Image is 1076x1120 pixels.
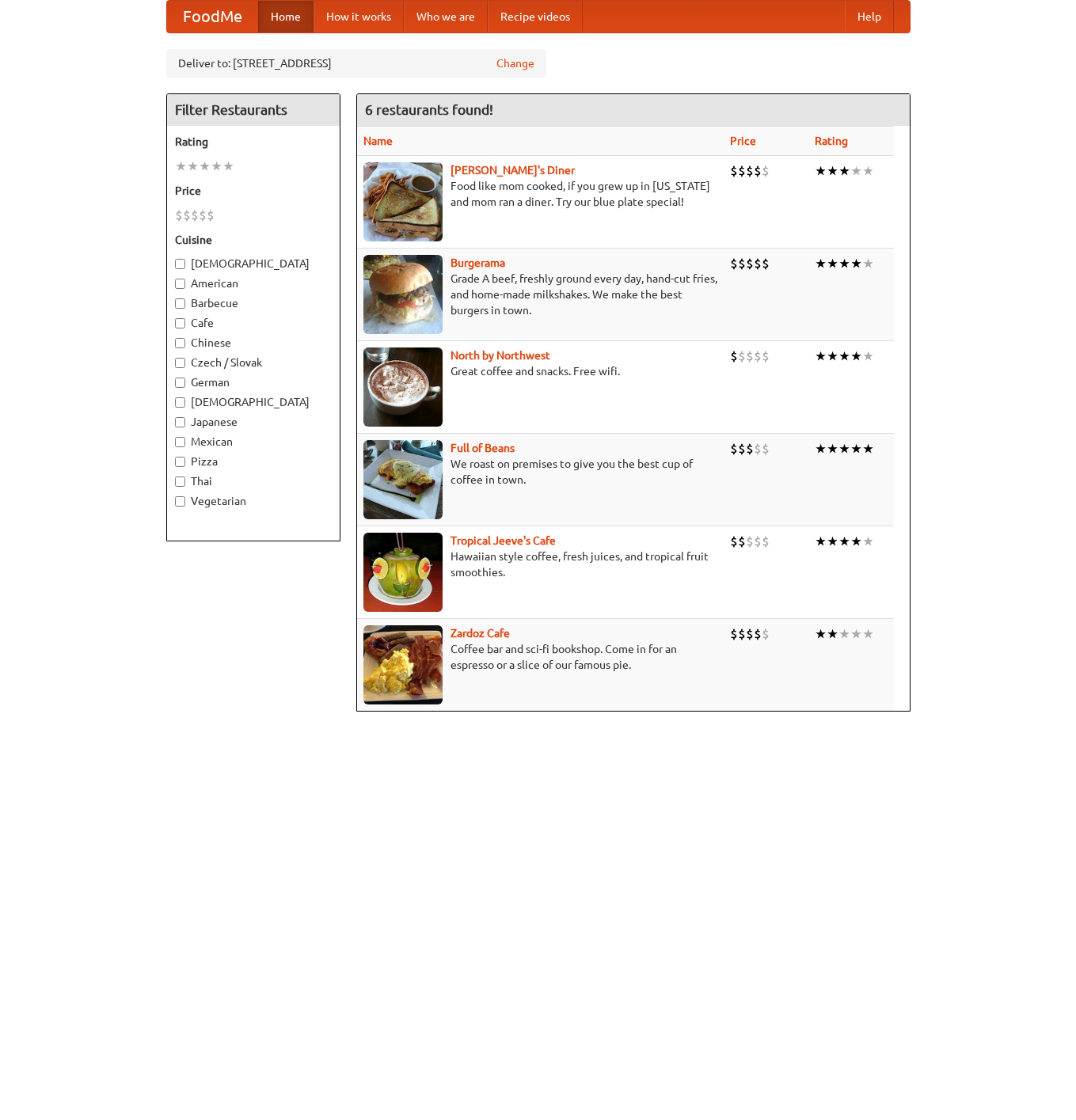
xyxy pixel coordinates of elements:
[175,437,185,447] input: Mexican
[730,440,738,457] li: $
[451,164,575,177] a: [PERSON_NAME]'s Diner
[175,338,185,348] input: Chinese
[363,255,443,334] img: burgerama.jpg
[175,394,332,410] label: [DEMOGRAPHIC_DATA]
[845,1,894,32] a: Help
[167,1,258,32] a: FoodMe
[175,315,332,331] label: Cafe
[363,178,717,210] p: Food like mom cooked, if you grew up in [US_STATE] and mom ran a diner. Try our blue plate special!
[754,347,762,365] li: $
[175,335,332,351] label: Chinese
[451,256,505,269] a: Burgerama
[363,456,717,488] p: We roast on premises to give you the best cup of coffee in town.
[211,158,222,175] li: ★
[815,135,848,147] a: Rating
[754,625,762,643] li: $
[175,374,332,390] label: German
[363,440,443,519] img: beans.jpg
[175,275,332,291] label: American
[365,102,493,117] ng-pluralize: 6 restaurants found!
[363,162,443,241] img: sallys.jpg
[754,255,762,272] li: $
[258,1,314,32] a: Home
[850,440,862,457] li: ★
[451,349,550,362] a: North by Northwest
[451,627,510,640] b: Zardoz Cafe
[754,533,762,550] li: $
[175,207,183,224] li: $
[746,162,754,180] li: $
[363,641,717,673] p: Coffee bar and sci-fi bookshop. Come in for an espresso or a slice of our famous pie.
[175,295,332,311] label: Barbecue
[815,625,827,643] li: ★
[746,440,754,457] li: $
[738,625,746,643] li: $
[496,55,534,71] a: Change
[838,347,850,365] li: ★
[850,625,862,643] li: ★
[850,347,862,365] li: ★
[363,533,443,612] img: jeeves.jpg
[404,1,488,32] a: Who we are
[862,162,874,180] li: ★
[363,363,717,379] p: Great coffee and snacks. Free wifi.
[827,533,838,550] li: ★
[175,476,185,487] input: Thai
[746,347,754,365] li: $
[827,347,838,365] li: ★
[738,440,746,457] li: $
[815,440,827,457] li: ★
[175,232,332,248] h5: Cuisine
[862,533,874,550] li: ★
[850,255,862,272] li: ★
[754,162,762,180] li: $
[730,135,756,147] a: Price
[827,625,838,643] li: ★
[363,271,717,318] p: Grade A beef, freshly ground every day, hand-cut fries, and home-made milkshakes. We make the bes...
[850,162,862,180] li: ★
[183,207,191,224] li: $
[746,625,754,643] li: $
[175,298,185,309] input: Barbecue
[850,533,862,550] li: ★
[175,256,332,271] label: [DEMOGRAPHIC_DATA]
[175,496,185,507] input: Vegetarian
[175,417,185,427] input: Japanese
[175,473,332,489] label: Thai
[451,534,556,547] a: Tropical Jeeve's Cafe
[314,1,404,32] a: How it works
[175,397,185,408] input: [DEMOGRAPHIC_DATA]
[488,1,583,32] a: Recipe videos
[175,318,185,328] input: Cafe
[199,207,207,224] li: $
[838,255,850,272] li: ★
[738,255,746,272] li: $
[746,533,754,550] li: $
[762,533,770,550] li: $
[862,347,874,365] li: ★
[207,207,215,224] li: $
[815,162,827,180] li: ★
[730,625,738,643] li: $
[738,347,746,365] li: $
[175,259,185,269] input: [DEMOGRAPHIC_DATA]
[862,625,874,643] li: ★
[175,183,332,199] h5: Price
[363,625,443,704] img: zardoz.jpg
[827,162,838,180] li: ★
[175,454,332,469] label: Pizza
[451,442,515,454] b: Full of Beans
[175,457,185,467] input: Pizza
[363,347,443,427] img: north.jpg
[175,378,185,388] input: German
[838,440,850,457] li: ★
[754,440,762,457] li: $
[175,358,185,368] input: Czech / Slovak
[730,255,738,272] li: $
[838,533,850,550] li: ★
[175,434,332,450] label: Mexican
